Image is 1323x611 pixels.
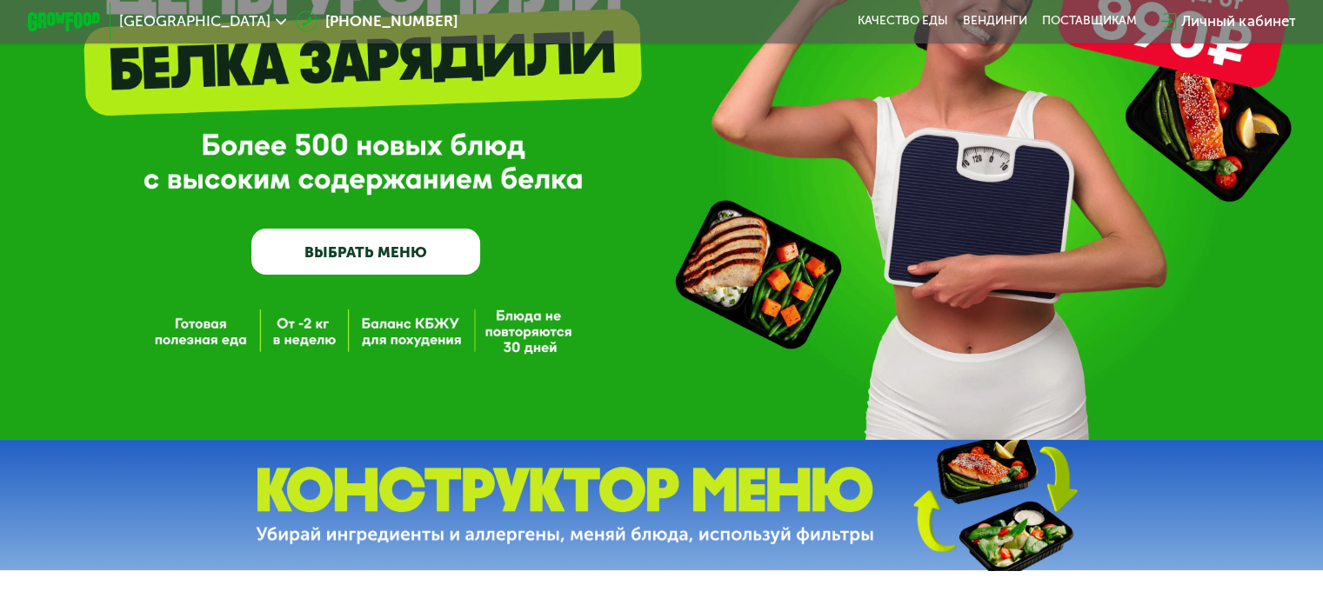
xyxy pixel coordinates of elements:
[858,14,948,29] a: Качество еды
[251,229,480,275] a: ВЫБРАТЬ МЕНЮ
[963,14,1027,29] a: Вендинги
[296,10,458,32] a: [PHONE_NUMBER]
[1181,10,1295,32] div: Личный кабинет
[119,14,271,29] span: [GEOGRAPHIC_DATA]
[1042,14,1137,29] div: поставщикам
